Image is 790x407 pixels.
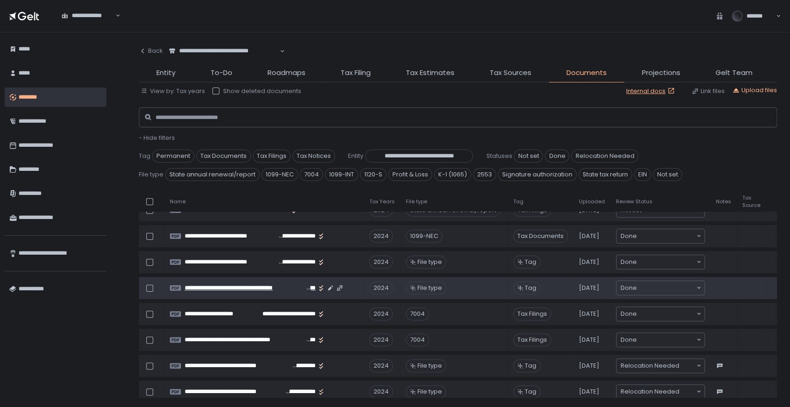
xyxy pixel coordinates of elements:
[637,335,696,344] input: Search for option
[341,68,371,78] span: Tax Filing
[498,168,577,181] span: Signature authorization
[545,150,569,163] span: Done
[490,68,531,78] span: Tax Sources
[139,42,163,60] button: Back
[267,68,305,78] span: Roadmaps
[196,150,251,163] span: Tax Documents
[621,232,637,241] span: Done
[621,257,637,267] span: Done
[579,232,599,240] span: [DATE]
[170,198,186,205] span: Name
[211,68,232,78] span: To-Do
[742,194,760,208] span: Tax Source
[486,152,512,160] span: Statuses
[525,284,536,292] span: Tag
[716,198,731,205] span: Notes
[152,150,194,163] span: Permanent
[579,310,599,318] span: [DATE]
[579,198,605,205] span: Uploaded
[621,387,679,396] span: Relocation Needed
[513,198,523,205] span: Tag
[169,55,279,64] input: Search for option
[653,168,682,181] span: Not set
[616,255,704,269] div: Search for option
[634,168,651,181] span: EIN
[156,68,175,78] span: Entity
[513,333,551,346] span: Tax Filings
[621,361,679,370] span: Relocation Needed
[525,258,536,266] span: Tag
[369,333,393,346] div: 2024
[369,230,393,243] div: 2024
[292,150,335,163] span: Tax Notices
[579,362,599,370] span: [DATE]
[642,68,680,78] span: Projections
[732,86,777,94] button: Upload files
[139,170,163,179] span: File type
[621,283,637,293] span: Done
[417,388,442,396] span: File type
[616,307,704,321] div: Search for option
[417,362,442,370] span: File type
[253,150,291,163] span: Tax Filings
[369,198,395,205] span: Tax Years
[369,282,393,294] div: 2024
[513,230,568,243] span: Tax Documents
[637,309,696,319] input: Search for option
[406,68,454,78] span: Tax Estimates
[579,336,599,344] span: [DATE]
[163,42,285,61] div: Search for option
[369,256,393,269] div: 2024
[616,281,704,295] div: Search for option
[637,257,696,267] input: Search for option
[300,168,323,181] span: 7004
[406,230,442,243] div: 1099-NEC
[165,168,260,181] span: State annual renewal/report
[525,388,536,396] span: Tag
[406,198,427,205] span: File type
[348,152,363,160] span: Entity
[56,6,120,26] div: Search for option
[616,198,653,205] span: Review Status
[473,168,496,181] span: 2553
[715,68,753,78] span: Gelt Team
[369,385,393,398] div: 2024
[406,333,429,346] div: 7004
[139,152,150,160] span: Tag
[369,307,393,320] div: 2024
[325,168,358,181] span: 1099-INT
[621,335,637,344] span: Done
[406,307,429,320] div: 7004
[626,87,677,95] a: Internal docs
[571,150,638,163] span: Relocation Needed
[579,388,599,396] span: [DATE]
[417,258,442,266] span: File type
[434,168,471,181] span: K-1 (1065)
[566,68,607,78] span: Documents
[141,87,205,95] button: View by: Tax years
[637,232,696,241] input: Search for option
[679,361,696,370] input: Search for option
[579,284,599,292] span: [DATE]
[616,229,704,243] div: Search for option
[637,283,696,293] input: Search for option
[679,387,696,396] input: Search for option
[525,362,536,370] span: Tag
[579,168,632,181] span: State tax return
[360,168,386,181] span: 1120-S
[616,385,704,399] div: Search for option
[139,134,175,142] button: - Hide filters
[388,168,432,181] span: Profit & Loss
[579,258,599,266] span: [DATE]
[62,20,115,29] input: Search for option
[513,307,551,320] span: Tax Filings
[261,168,298,181] span: 1099-NEC
[417,284,442,292] span: File type
[139,47,163,55] div: Back
[369,359,393,372] div: 2024
[621,309,637,319] span: Done
[691,87,725,95] button: Link files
